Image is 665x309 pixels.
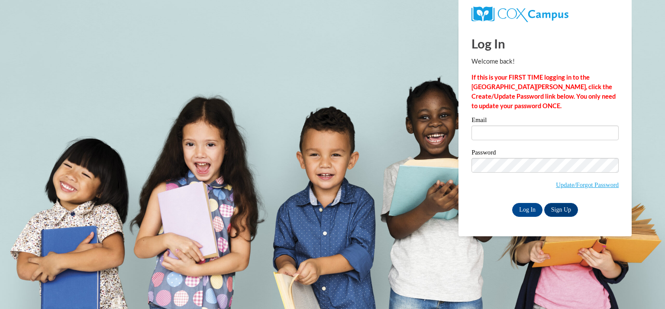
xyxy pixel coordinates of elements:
[471,57,619,66] p: Welcome back!
[471,6,568,22] img: COX Campus
[471,117,619,126] label: Email
[512,203,542,217] input: Log In
[471,149,619,158] label: Password
[556,181,619,188] a: Update/Forgot Password
[471,35,619,52] h1: Log In
[471,6,619,22] a: COX Campus
[544,203,578,217] a: Sign Up
[471,74,616,109] strong: If this is your FIRST TIME logging in to the [GEOGRAPHIC_DATA][PERSON_NAME], click the Create/Upd...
